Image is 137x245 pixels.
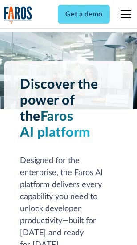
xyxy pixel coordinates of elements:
a: home [4,6,32,24]
img: Logo of the analytics and reporting company Faros. [4,6,32,24]
a: Get a demo [58,5,110,24]
span: Faros AI platform [20,110,90,139]
div: menu [115,4,133,25]
h1: Discover the power of the [20,77,117,141]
